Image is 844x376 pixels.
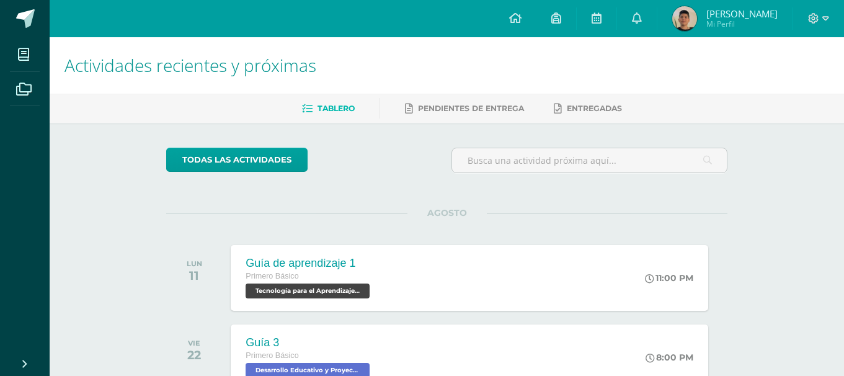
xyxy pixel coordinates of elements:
[646,352,693,363] div: 8:00 PM
[64,53,316,77] span: Actividades recientes y próximas
[246,284,370,298] span: Tecnología para el Aprendizaje y la Comunicación (Informática) 'B'
[706,19,778,29] span: Mi Perfil
[302,99,355,119] a: Tablero
[452,148,727,172] input: Busca una actividad próxima aquí...
[187,347,201,362] div: 22
[187,259,202,268] div: LUN
[567,104,622,113] span: Entregadas
[187,339,201,347] div: VIE
[246,351,298,360] span: Primero Básico
[166,148,308,172] a: todas las Actividades
[554,99,622,119] a: Entregadas
[187,268,202,283] div: 11
[405,99,524,119] a: Pendientes de entrega
[418,104,524,113] span: Pendientes de entrega
[645,272,693,284] div: 11:00 PM
[246,257,373,270] div: Guía de aprendizaje 1
[318,104,355,113] span: Tablero
[672,6,697,31] img: 72347cb9cd00c84b9f47910306cec33d.png
[246,272,298,280] span: Primero Básico
[407,207,487,218] span: AGOSTO
[246,336,373,349] div: Guía 3
[706,7,778,20] span: [PERSON_NAME]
